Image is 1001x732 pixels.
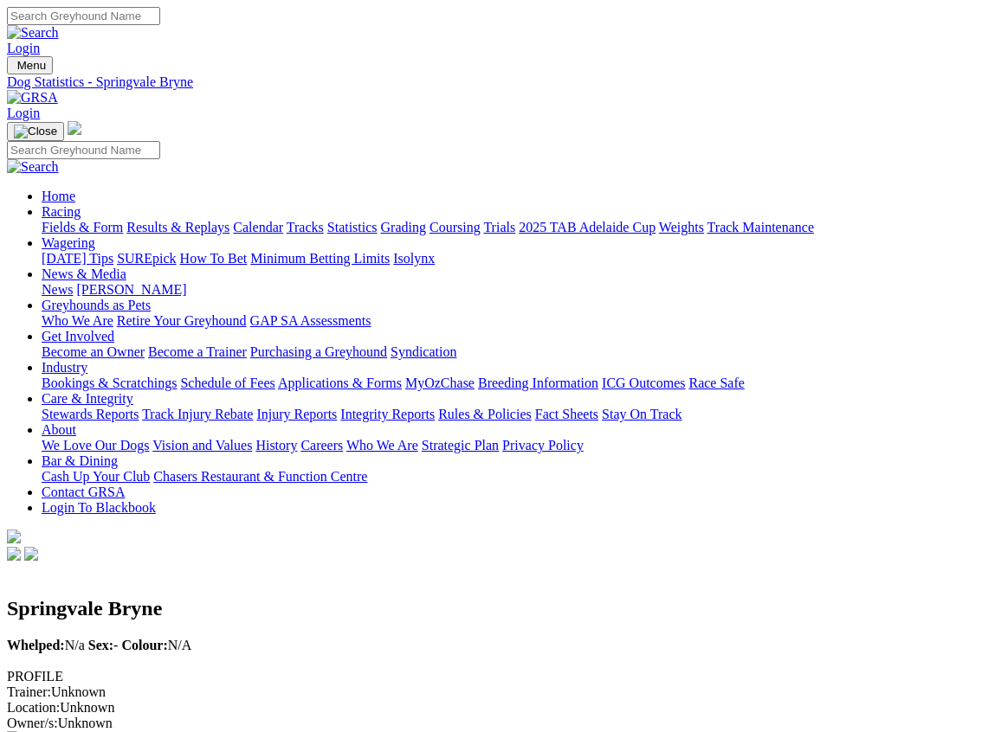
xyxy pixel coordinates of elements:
[117,251,176,266] a: SUREpick
[142,407,253,421] a: Track Injury Rebate
[393,251,435,266] a: Isolynx
[327,220,378,234] a: Statistics
[42,453,118,468] a: Bar & Dining
[391,344,456,359] a: Syndication
[14,125,57,138] img: Close
[346,438,418,453] a: Who We Are
[42,251,994,266] div: Wagering
[42,313,994,329] div: Greyhounds as Pets
[502,438,584,453] a: Privacy Policy
[42,329,114,344] a: Get Involved
[88,638,113,652] b: Sex:
[250,313,371,328] a: GAP SA Assessments
[405,376,475,390] a: MyOzChase
[42,251,113,266] a: [DATE] Tips
[42,313,113,328] a: Who We Are
[688,376,744,390] a: Race Safe
[7,700,994,716] div: Unknown
[233,220,283,234] a: Calendar
[42,298,151,312] a: Greyhounds as Pets
[180,376,274,390] a: Schedule of Fees
[88,638,119,652] span: -
[429,220,481,234] a: Coursing
[42,407,139,421] a: Stewards Reports
[7,122,64,141] button: Toggle navigation
[7,669,994,684] div: PROFILE
[7,74,994,90] a: Dog Statistics - Springvale Bryne
[7,56,53,74] button: Toggle navigation
[7,90,58,106] img: GRSA
[126,220,229,234] a: Results & Replays
[148,344,247,359] a: Become a Trainer
[602,407,681,421] a: Stay On Track
[152,438,252,453] a: Vision and Values
[42,376,177,390] a: Bookings & Scratchings
[42,282,73,297] a: News
[42,220,994,235] div: Racing
[7,597,994,620] h2: Springvale Bryne
[42,469,150,484] a: Cash Up Your Club
[180,251,248,266] a: How To Bet
[7,530,21,543] img: logo-grsa-white.png
[121,638,191,652] span: N/A
[121,638,167,652] b: Colour:
[7,547,21,561] img: facebook.svg
[287,220,324,234] a: Tracks
[659,220,704,234] a: Weights
[7,684,51,699] span: Trainer:
[519,220,655,234] a: 2025 TAB Adelaide Cup
[42,344,994,360] div: Get Involved
[42,376,994,391] div: Industry
[478,376,598,390] a: Breeding Information
[7,638,85,652] span: N/a
[602,376,685,390] a: ICG Outcomes
[42,485,125,499] a: Contact GRSA
[7,41,40,55] a: Login
[42,360,87,375] a: Industry
[42,220,123,234] a: Fields & Form
[42,282,994,298] div: News & Media
[42,407,994,422] div: Care & Integrity
[483,220,515,234] a: Trials
[278,376,402,390] a: Applications & Forms
[381,220,426,234] a: Grading
[42,469,994,485] div: Bar & Dining
[42,204,81,219] a: Racing
[7,141,160,159] input: Search
[7,716,58,730] span: Owner/s:
[42,189,75,203] a: Home
[422,438,499,453] a: Strategic Plan
[42,266,126,281] a: News & Media
[7,25,59,41] img: Search
[42,344,145,359] a: Become an Owner
[7,700,60,715] span: Location:
[153,469,367,484] a: Chasers Restaurant & Function Centre
[42,235,95,250] a: Wagering
[42,438,149,453] a: We Love Our Dogs
[7,7,160,25] input: Search
[300,438,343,453] a: Careers
[535,407,598,421] a: Fact Sheets
[255,438,297,453] a: History
[7,638,65,652] b: Whelped:
[7,716,994,731] div: Unknown
[42,500,156,515] a: Login To Blackbook
[438,407,532,421] a: Rules & Policies
[707,220,814,234] a: Track Maintenance
[340,407,435,421] a: Integrity Reports
[42,438,994,453] div: About
[68,121,81,135] img: logo-grsa-white.png
[76,282,186,297] a: [PERSON_NAME]
[7,159,59,175] img: Search
[42,391,133,406] a: Care & Integrity
[17,59,46,72] span: Menu
[250,344,387,359] a: Purchasing a Greyhound
[117,313,247,328] a: Retire Your Greyhound
[250,251,390,266] a: Minimum Betting Limits
[42,422,76,437] a: About
[7,106,40,120] a: Login
[7,684,994,700] div: Unknown
[24,547,38,561] img: twitter.svg
[256,407,337,421] a: Injury Reports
